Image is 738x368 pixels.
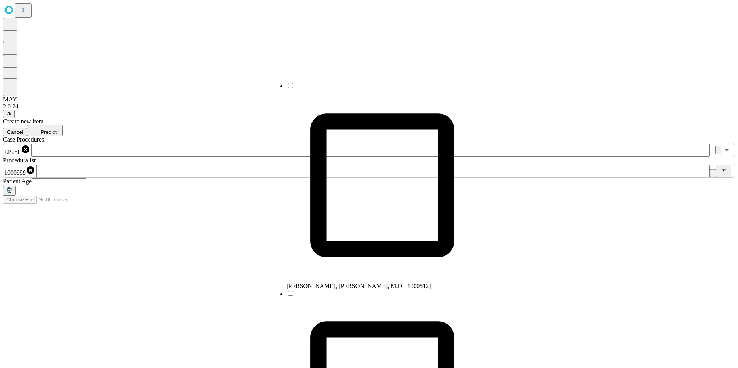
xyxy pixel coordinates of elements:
button: Open [721,145,732,155]
button: Clear [710,169,716,177]
span: @ [6,111,12,117]
span: EP250 [4,149,21,155]
button: Predict [27,125,63,136]
span: Cancel [7,129,23,135]
span: 1000989 [4,169,26,176]
button: Close [716,165,731,177]
button: Clear [715,146,721,154]
span: Proceduralist [3,157,36,164]
button: Cancel [3,128,27,136]
span: Scheduled Procedure [3,136,44,143]
span: Create new item [3,118,44,125]
span: Patient Age [3,178,32,184]
div: 1000989 [4,165,35,176]
div: 2.0.241 [3,103,735,110]
div: MAY [3,96,735,103]
button: @ [3,110,15,118]
span: [PERSON_NAME], [PERSON_NAME], M.D. [1000512] [286,283,431,289]
span: Predict [41,129,56,135]
div: EP250 [4,145,30,155]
